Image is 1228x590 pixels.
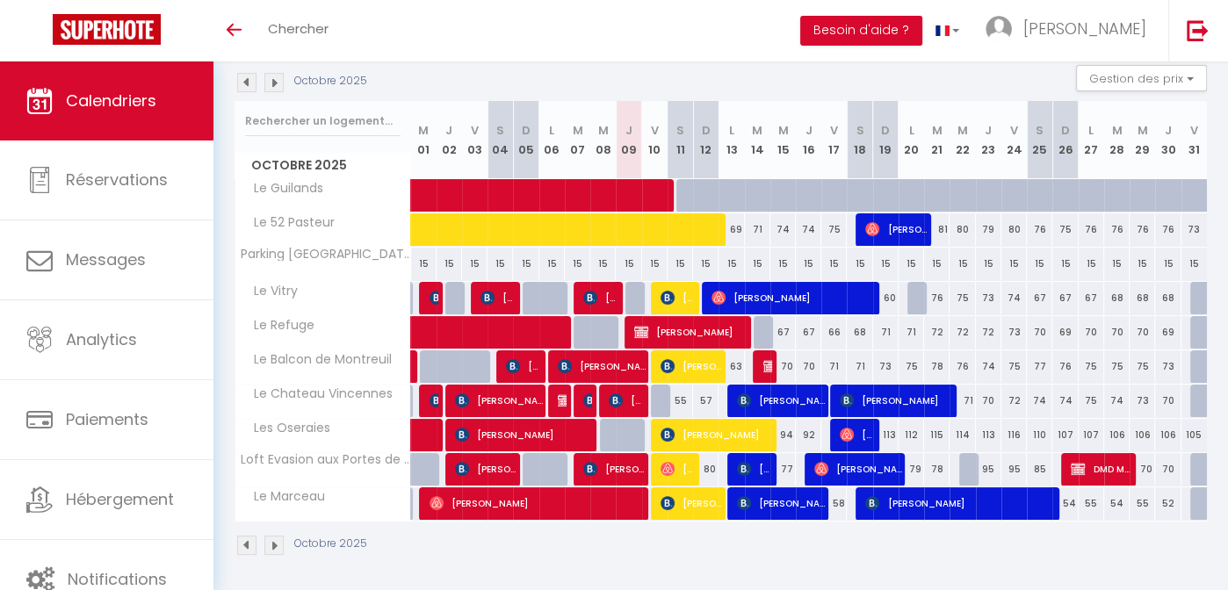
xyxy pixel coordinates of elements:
div: 106 [1130,419,1155,451]
div: 79 [976,213,1001,246]
div: 70 [796,350,821,383]
div: 52 [1155,487,1181,520]
abbr: S [856,122,864,139]
div: 15 [1104,248,1130,280]
div: 15 [873,248,899,280]
span: Messages [66,248,146,270]
th: 03 [462,101,488,179]
div: 15 [1155,248,1181,280]
div: 92 [796,419,821,451]
span: Le Vitry [238,282,304,301]
abbr: V [651,122,659,139]
span: Le Balcon de Montreuil [238,350,396,370]
th: 13 [719,101,744,179]
div: 75 [1001,350,1027,383]
abbr: M [573,122,583,139]
abbr: M [1138,122,1148,139]
div: 15 [821,248,847,280]
span: [PERSON_NAME] [814,452,902,486]
div: 67 [770,316,796,349]
div: 57 [693,385,719,417]
div: 76 [1155,213,1181,246]
div: 69 [1052,316,1078,349]
th: 23 [976,101,1001,179]
div: 15 [642,248,668,280]
div: 106 [1155,419,1181,451]
abbr: V [471,122,479,139]
div: 74 [1001,282,1027,314]
p: Octobre 2025 [294,73,367,90]
abbr: J [805,122,813,139]
div: 15 [488,248,513,280]
span: Parking [GEOGRAPHIC_DATA] [238,248,414,261]
th: 16 [796,101,821,179]
div: 15 [1027,248,1052,280]
input: Rechercher un logement... [245,105,401,137]
div: 75 [1052,213,1078,246]
span: [PERSON_NAME] [430,281,438,314]
span: Hébergement [66,488,174,510]
div: 15 [1181,248,1207,280]
div: 15 [1079,248,1104,280]
abbr: L [1088,122,1094,139]
div: 55 [1079,487,1104,520]
div: 76 [1130,213,1155,246]
div: 73 [1155,350,1181,383]
div: 15 [770,248,796,280]
div: 74 [1052,385,1078,417]
span: Le Marceau [238,487,329,507]
th: 06 [539,101,565,179]
span: [PERSON_NAME] [661,486,722,520]
div: 66 [821,316,847,349]
div: 76 [924,282,950,314]
div: 80 [950,213,975,246]
div: 106 [1104,419,1130,451]
div: 116 [1001,419,1027,451]
span: [PERSON_NAME] [455,452,516,486]
th: 26 [1052,101,1078,179]
span: [PERSON_NAME] [455,384,543,417]
div: 15 [950,248,975,280]
div: 15 [976,248,1001,280]
div: 70 [770,350,796,383]
span: [PERSON_NAME] [865,212,927,246]
div: 71 [821,350,847,383]
div: 76 [950,350,975,383]
span: [PERSON_NAME] [840,384,954,417]
th: 31 [1181,101,1207,179]
span: [PERSON_NAME] [737,384,825,417]
abbr: M [932,122,943,139]
div: 15 [462,248,488,280]
th: 17 [821,101,847,179]
div: 115 [924,419,950,451]
span: Le Guilands [238,179,328,198]
span: Chercher [268,19,329,38]
div: 74 [976,350,1001,383]
abbr: M [777,122,788,139]
th: 11 [668,101,693,179]
th: 05 [513,101,538,179]
div: 95 [1001,453,1027,486]
img: Super Booking [53,14,161,45]
div: 15 [847,248,872,280]
div: 67 [1027,282,1052,314]
span: [PERSON_NAME] [558,384,567,417]
div: 77 [1027,350,1052,383]
span: [PERSON_NAME] [480,281,516,314]
div: 15 [719,248,744,280]
div: 67 [796,316,821,349]
th: 24 [1001,101,1027,179]
div: 73 [873,350,899,383]
span: Calendriers [66,90,156,112]
abbr: S [1036,122,1044,139]
span: [PERSON_NAME] [661,418,775,451]
div: 113 [873,419,899,451]
span: [PERSON_NAME] [661,281,696,314]
div: 68 [847,316,872,349]
div: 72 [976,316,1001,349]
span: [PERSON_NAME] [865,486,1058,520]
span: [PERSON_NAME] [583,281,618,314]
div: 55 [1130,487,1155,520]
span: Paiements [66,408,148,430]
span: Réservations [66,169,168,191]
